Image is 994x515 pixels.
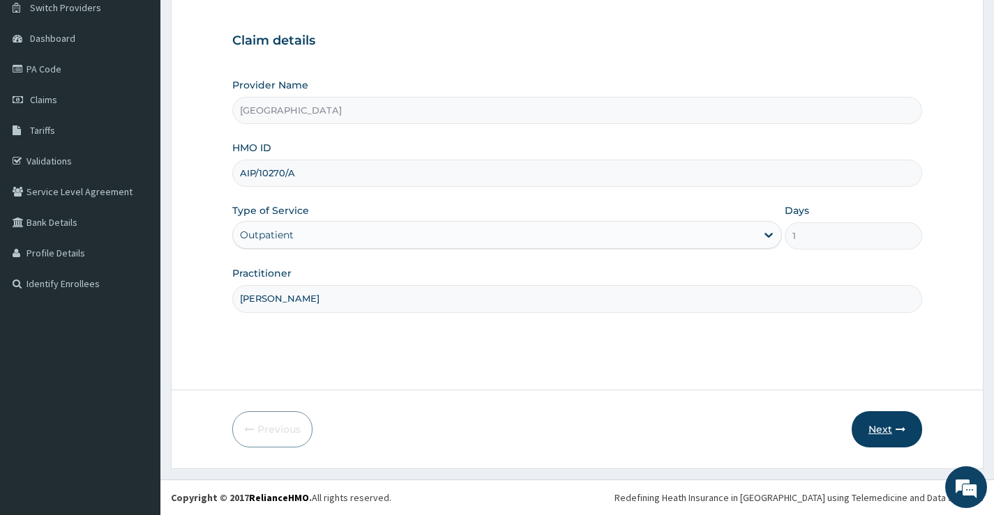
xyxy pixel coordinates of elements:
[785,203,809,217] label: Days
[232,203,309,217] label: Type of Service
[232,160,922,187] input: Enter HMO ID
[30,32,75,45] span: Dashboard
[30,1,101,14] span: Switch Providers
[160,479,994,515] footer: All rights reserved.
[615,491,984,505] div: Redefining Heath Insurance in [GEOGRAPHIC_DATA] using Telemedicine and Data Science!
[232,33,922,49] h3: Claim details
[30,93,57,106] span: Claims
[30,124,55,137] span: Tariffs
[232,266,292,280] label: Practitioner
[232,78,308,92] label: Provider Name
[232,411,312,447] button: Previous
[232,285,922,312] input: Enter Name
[249,491,309,504] a: RelianceHMO
[232,141,271,155] label: HMO ID
[171,491,312,504] strong: Copyright © 2017 .
[852,411,922,447] button: Next
[240,228,294,242] div: Outpatient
